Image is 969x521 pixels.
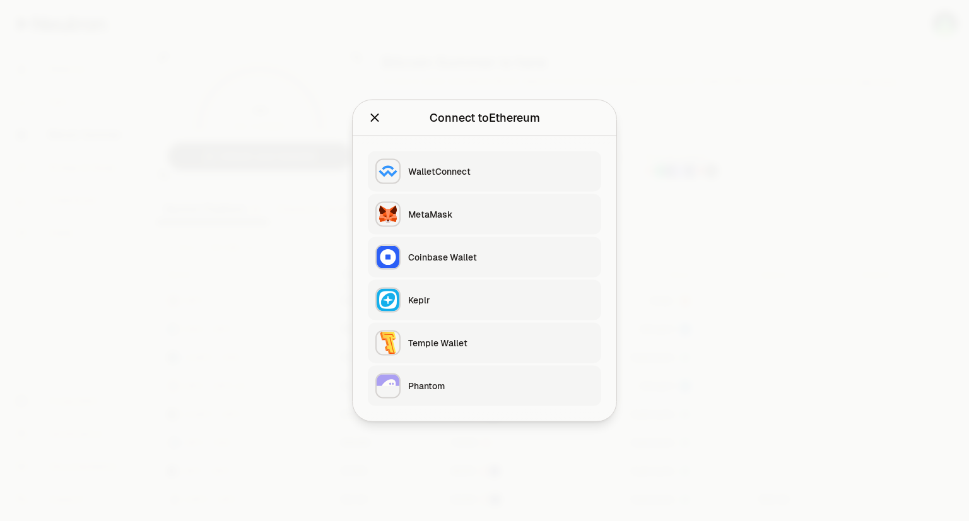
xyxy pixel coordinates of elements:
img: MetaMask [377,203,399,226]
img: Coinbase Wallet [377,246,399,269]
img: Phantom [377,375,399,397]
div: Temple Wallet [408,337,594,349]
div: WalletConnect [408,165,594,178]
img: Temple Wallet [377,332,399,354]
button: WalletConnectWalletConnect [368,151,601,192]
img: WalletConnect [377,160,399,183]
div: Connect to Ethereum [430,109,540,127]
img: Keplr [377,289,399,312]
button: Temple WalletTemple Wallet [368,323,601,363]
button: KeplrKeplr [368,280,601,320]
div: Keplr [408,294,594,307]
button: PhantomPhantom [368,366,601,406]
button: Coinbase WalletCoinbase Wallet [368,237,601,278]
div: Coinbase Wallet [408,251,594,264]
div: Phantom [408,380,594,392]
div: MetaMask [408,208,594,221]
button: MetaMaskMetaMask [368,194,601,235]
button: Close [368,109,382,127]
